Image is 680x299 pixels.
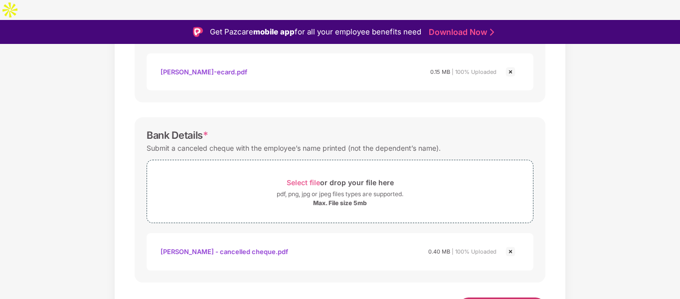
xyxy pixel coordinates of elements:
[161,63,247,80] div: [PERSON_NAME]-ecard.pdf
[287,176,394,189] div: or drop your file here
[490,27,494,37] img: Stroke
[147,168,533,215] span: Select fileor drop your file herepdf, png, jpg or jpeg files types are supported.Max. File size 5mb
[452,248,497,255] span: | 100% Uploaded
[193,27,203,37] img: Logo
[430,68,450,75] span: 0.15 MB
[147,141,441,155] div: Submit a canceled cheque with the employee’s name printed (not the dependent’s name).
[505,66,516,78] img: svg+xml;base64,PHN2ZyBpZD0iQ3Jvc3MtMjR4MjQiIHhtbG5zPSJodHRwOi8vd3d3LnczLm9yZy8yMDAwL3N2ZyIgd2lkdG...
[452,68,497,75] span: | 100% Uploaded
[429,27,491,37] a: Download Now
[428,248,450,255] span: 0.40 MB
[505,246,516,258] img: svg+xml;base64,PHN2ZyBpZD0iQ3Jvc3MtMjR4MjQiIHhtbG5zPSJodHRwOi8vd3d3LnczLm9yZy8yMDAwL3N2ZyIgd2lkdG...
[277,189,403,199] div: pdf, png, jpg or jpeg files types are supported.
[161,243,288,260] div: [PERSON_NAME] - cancelled cheque.pdf
[253,27,295,36] strong: mobile app
[313,199,367,207] div: Max. File size 5mb
[210,26,421,38] div: Get Pazcare for all your employee benefits need
[287,178,320,187] span: Select file
[147,129,208,141] div: Bank Details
